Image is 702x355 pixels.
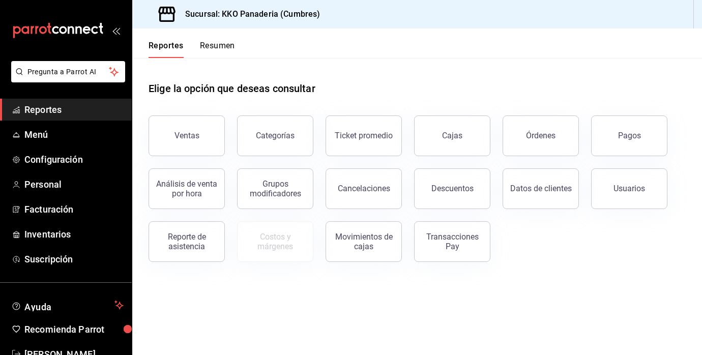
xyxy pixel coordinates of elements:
[24,128,124,141] span: Menú
[414,115,490,156] button: Cajas
[335,131,393,140] div: Ticket promedio
[174,131,199,140] div: Ventas
[618,131,641,140] div: Pagos
[256,131,295,140] div: Categorías
[442,131,462,140] div: Cajas
[244,179,307,198] div: Grupos modificadores
[591,115,667,156] button: Pagos
[24,299,110,311] span: Ayuda
[526,131,555,140] div: Órdenes
[338,184,390,193] div: Cancelaciones
[149,81,315,96] h1: Elige la opción que deseas consultar
[414,221,490,262] button: Transacciones Pay
[27,67,109,77] span: Pregunta a Parrot AI
[326,168,402,209] button: Cancelaciones
[421,232,484,251] div: Transacciones Pay
[591,168,667,209] button: Usuarios
[431,184,474,193] div: Descuentos
[149,221,225,262] button: Reporte de asistencia
[24,103,124,116] span: Reportes
[200,41,235,58] button: Resumen
[24,227,124,241] span: Inventarios
[112,26,120,35] button: open_drawer_menu
[155,179,218,198] div: Análisis de venta por hora
[24,153,124,166] span: Configuración
[149,41,235,58] div: navigation tabs
[244,232,307,251] div: Costos y márgenes
[24,322,124,336] span: Recomienda Parrot
[237,168,313,209] button: Grupos modificadores
[503,168,579,209] button: Datos de clientes
[149,168,225,209] button: Análisis de venta por hora
[24,202,124,216] span: Facturación
[11,61,125,82] button: Pregunta a Parrot AI
[177,8,320,20] h3: Sucursal: KKO Panaderia (Cumbres)
[613,184,645,193] div: Usuarios
[237,115,313,156] button: Categorías
[24,177,124,191] span: Personal
[326,221,402,262] button: Movimientos de cajas
[510,184,572,193] div: Datos de clientes
[237,221,313,262] button: Contrata inventarios para ver este reporte
[149,115,225,156] button: Ventas
[326,115,402,156] button: Ticket promedio
[155,232,218,251] div: Reporte de asistencia
[332,232,395,251] div: Movimientos de cajas
[7,74,125,84] a: Pregunta a Parrot AI
[149,41,184,58] button: Reportes
[24,252,124,266] span: Suscripción
[503,115,579,156] button: Órdenes
[414,168,490,209] button: Descuentos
